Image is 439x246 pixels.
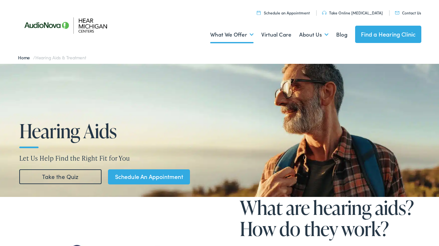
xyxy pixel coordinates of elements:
[257,10,310,15] a: Schedule an Appointment
[210,23,254,47] a: What We Offer
[355,26,422,43] a: Find a Hearing Clinic
[299,23,328,47] a: About Us
[18,54,33,61] a: Home
[395,11,399,14] img: utility icon
[19,120,215,141] h1: Hearing Aids
[18,54,86,61] span: /
[322,10,383,15] a: Take Online [MEDICAL_DATA]
[395,10,421,15] a: Contact Us
[19,169,102,184] a: Take the Quiz
[336,23,347,47] a: Blog
[261,23,291,47] a: Virtual Care
[108,169,190,184] a: Schedule An Appointment
[19,153,420,163] p: Let Us Help Find the Right Fit for You
[35,54,86,61] span: Hearing Aids & Treatment
[257,11,261,15] img: utility icon
[322,11,327,15] img: utility icon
